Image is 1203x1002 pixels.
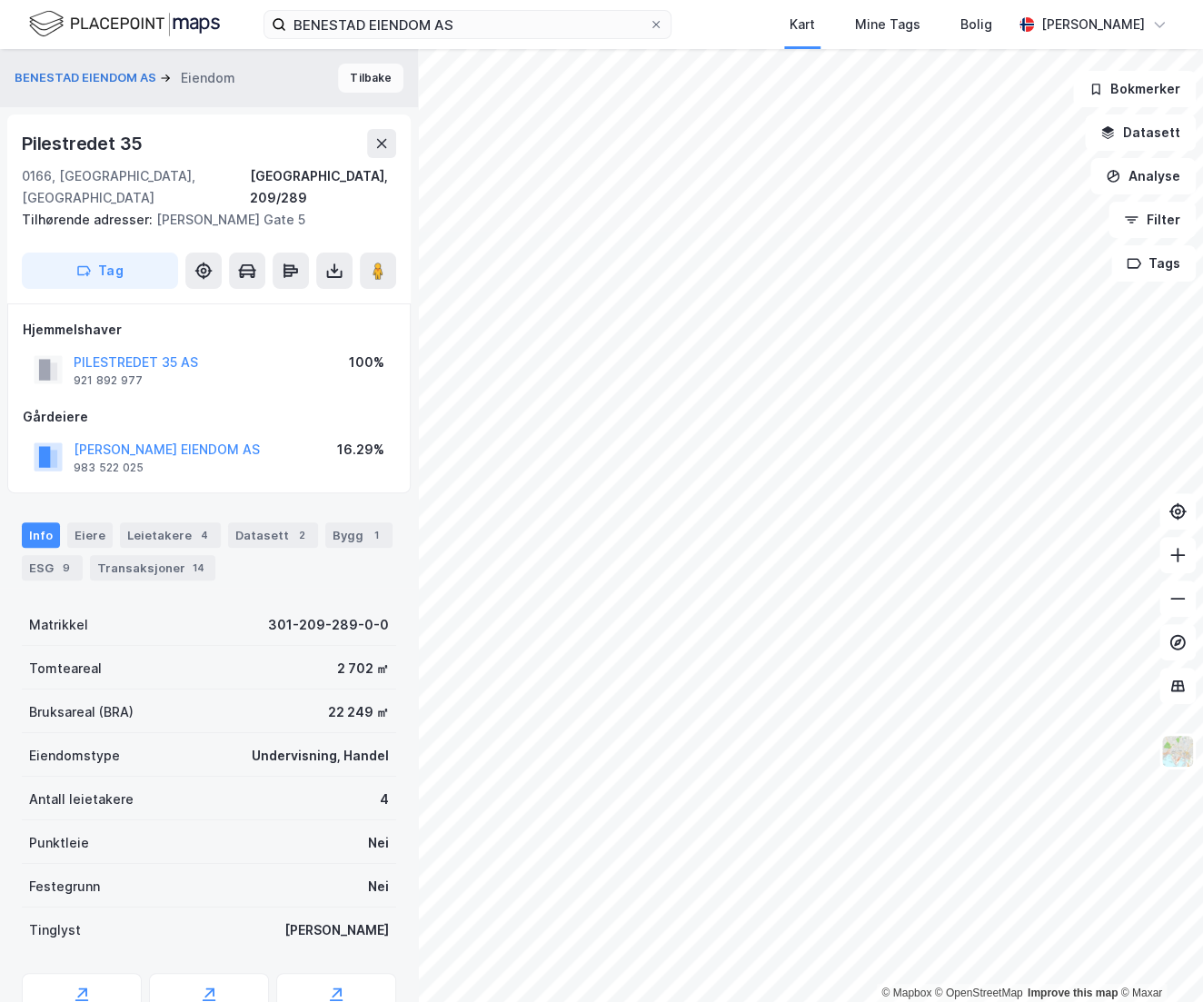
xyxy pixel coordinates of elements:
[250,165,396,209] div: [GEOGRAPHIC_DATA], 209/289
[1111,245,1196,282] button: Tags
[252,745,389,767] div: Undervisning, Handel
[74,461,144,475] div: 983 522 025
[181,67,235,89] div: Eiendom
[268,614,389,636] div: 301-209-289-0-0
[74,373,143,388] div: 921 892 977
[23,319,395,341] div: Hjemmelshaver
[1028,987,1118,999] a: Improve this map
[1090,158,1196,194] button: Analyse
[284,919,389,941] div: [PERSON_NAME]
[228,522,318,548] div: Datasett
[1041,14,1145,35] div: [PERSON_NAME]
[29,8,220,40] img: logo.f888ab2527a4732fd821a326f86c7f29.svg
[22,129,146,158] div: Pilestredet 35
[293,526,311,544] div: 2
[22,522,60,548] div: Info
[1160,734,1195,769] img: Z
[29,919,81,941] div: Tinglyst
[22,253,178,289] button: Tag
[790,14,815,35] div: Kart
[22,555,83,580] div: ESG
[328,701,389,723] div: 22 249 ㎡
[120,522,221,548] div: Leietakere
[67,522,113,548] div: Eiere
[22,165,250,209] div: 0166, [GEOGRAPHIC_DATA], [GEOGRAPHIC_DATA]
[338,64,403,93] button: Tilbake
[349,352,384,373] div: 100%
[57,559,75,577] div: 9
[960,14,992,35] div: Bolig
[881,987,931,999] a: Mapbox
[29,876,100,898] div: Festegrunn
[29,789,134,810] div: Antall leietakere
[367,526,385,544] div: 1
[1112,915,1203,1002] iframe: Chat Widget
[29,745,120,767] div: Eiendomstype
[195,526,214,544] div: 4
[23,406,395,428] div: Gårdeiere
[29,614,88,636] div: Matrikkel
[337,439,384,461] div: 16.29%
[1085,114,1196,151] button: Datasett
[29,658,102,680] div: Tomteareal
[325,522,393,548] div: Bygg
[855,14,920,35] div: Mine Tags
[90,555,215,580] div: Transaksjoner
[1073,71,1196,107] button: Bokmerker
[337,658,389,680] div: 2 702 ㎡
[368,876,389,898] div: Nei
[22,212,156,227] span: Tilhørende adresser:
[15,69,160,87] button: BENESTAD EIENDOM AS
[380,789,389,810] div: 4
[189,559,208,577] div: 14
[22,209,382,231] div: [PERSON_NAME] Gate 5
[29,832,89,854] div: Punktleie
[286,11,649,38] input: Søk på adresse, matrikkel, gårdeiere, leietakere eller personer
[1109,202,1196,238] button: Filter
[935,987,1023,999] a: OpenStreetMap
[29,701,134,723] div: Bruksareal (BRA)
[368,832,389,854] div: Nei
